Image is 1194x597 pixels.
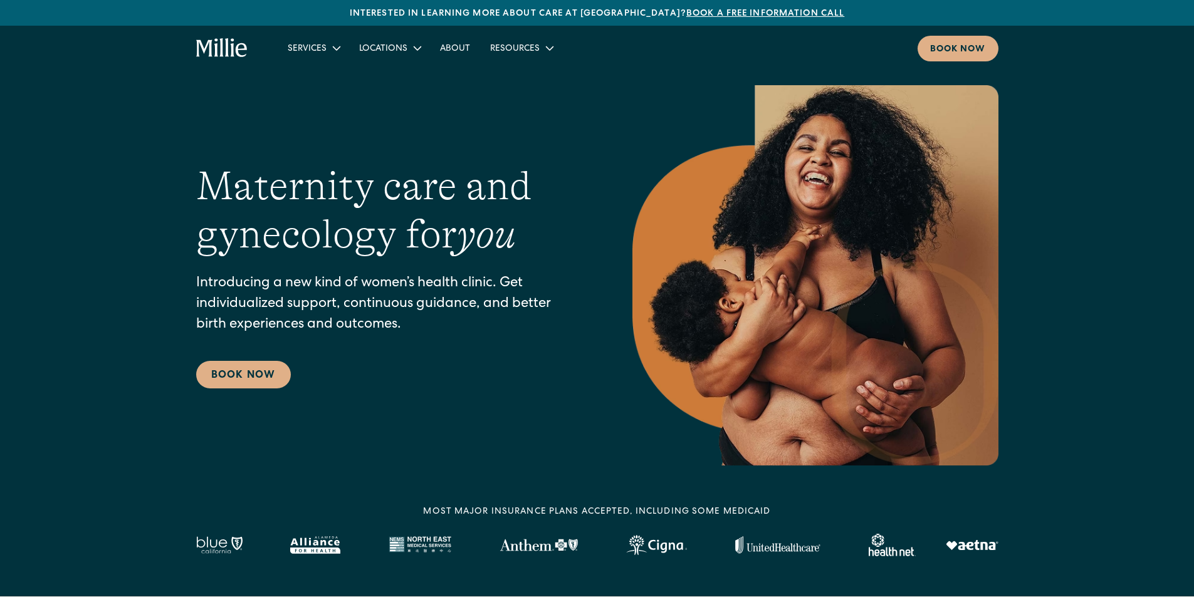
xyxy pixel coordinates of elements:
a: Book now [918,36,998,61]
img: Healthnet logo [869,534,916,556]
div: Resources [490,43,540,56]
img: United Healthcare logo [735,536,820,554]
p: Introducing a new kind of women’s health clinic. Get individualized support, continuous guidance,... [196,274,582,336]
img: North East Medical Services logo [389,536,451,554]
img: Blue California logo [196,536,243,554]
a: Book a free information call [686,9,844,18]
h1: Maternity care and gynecology for [196,162,582,259]
div: Resources [480,38,562,58]
em: you [457,212,516,257]
img: Anthem Logo [500,539,578,551]
a: home [196,38,248,58]
img: Aetna logo [946,540,998,550]
img: Smiling mother with her baby in arms, celebrating body positivity and the nurturing bond of postp... [632,85,998,465]
div: Services [288,43,327,56]
div: Services [278,38,349,58]
img: Cigna logo [626,535,687,555]
div: MOST MAJOR INSURANCE PLANS ACCEPTED, INCLUDING some MEDICAID [423,506,770,519]
div: Book now [930,43,986,56]
div: Locations [349,38,430,58]
div: Locations [359,43,407,56]
a: About [430,38,480,58]
img: Alameda Alliance logo [290,536,340,554]
a: Book Now [196,361,291,388]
